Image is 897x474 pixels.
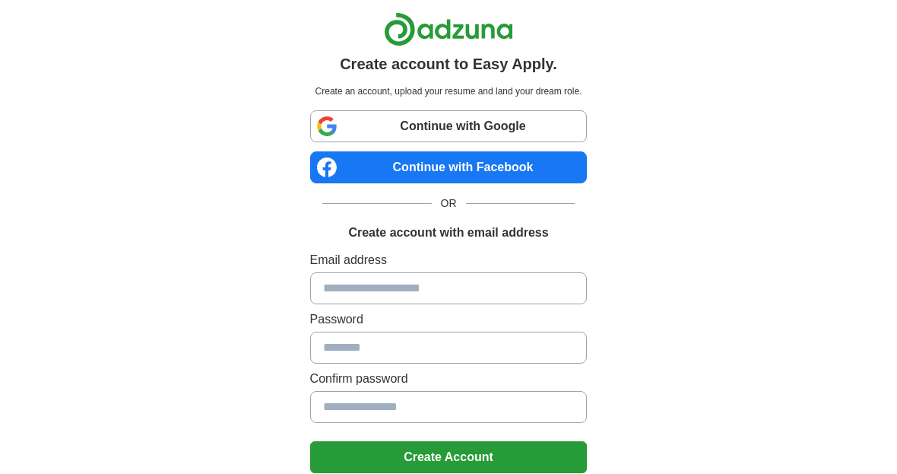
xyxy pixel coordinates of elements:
[432,196,466,212] span: OR
[310,151,588,183] a: Continue with Facebook
[310,370,588,388] label: Confirm password
[384,12,513,46] img: Adzuna logo
[313,84,585,98] p: Create an account, upload your resume and land your dream role.
[310,441,588,473] button: Create Account
[310,110,588,142] a: Continue with Google
[348,224,548,242] h1: Create account with email address
[310,251,588,269] label: Email address
[310,310,588,329] label: Password
[340,52,557,75] h1: Create account to Easy Apply.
